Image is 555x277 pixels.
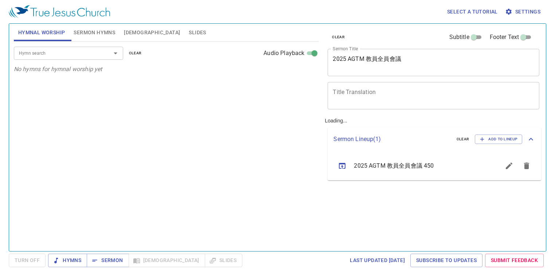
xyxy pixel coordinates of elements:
span: Last updated [DATE] [350,256,405,265]
span: Add to Lineup [480,136,517,143]
span: Subtitle [449,33,469,42]
i: No hymns for hymnal worship yet [14,66,102,73]
a: Subscribe to Updates [410,254,482,267]
span: clear [457,136,469,143]
button: Sermon [87,254,129,267]
span: clear [129,50,142,56]
ul: sermon lineup list [328,151,541,180]
button: clear [328,33,349,42]
button: clear [452,135,474,144]
button: Open [110,48,121,58]
span: 2025 AGTM 教員全員會議 450 [354,161,483,170]
span: Footer Text [490,33,519,42]
p: Sermon Lineup ( 1 ) [333,135,450,144]
span: Settings [507,7,540,16]
span: Slides [189,28,206,37]
span: Hymnal Worship [18,28,65,37]
button: Settings [504,5,543,19]
span: Hymns [54,256,81,265]
span: Select a tutorial [447,7,498,16]
a: Last updated [DATE] [347,254,408,267]
img: True Jesus Church [9,5,110,18]
span: clear [332,34,345,40]
span: [DEMOGRAPHIC_DATA] [124,28,180,37]
button: clear [125,49,146,58]
button: Add to Lineup [475,134,522,144]
span: Subscribe to Updates [416,256,477,265]
span: Audio Playback [263,49,304,58]
div: Loading... [322,21,544,248]
button: Hymns [48,254,87,267]
button: Select a tutorial [444,5,501,19]
span: Sermon Hymns [74,28,115,37]
a: Submit Feedback [485,254,544,267]
span: Submit Feedback [491,256,538,265]
textarea: 2025 AGTM 教員全員會議 [333,55,534,69]
div: Sermon Lineup(1)clearAdd to Lineup [328,127,541,151]
span: Sermon [93,256,123,265]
